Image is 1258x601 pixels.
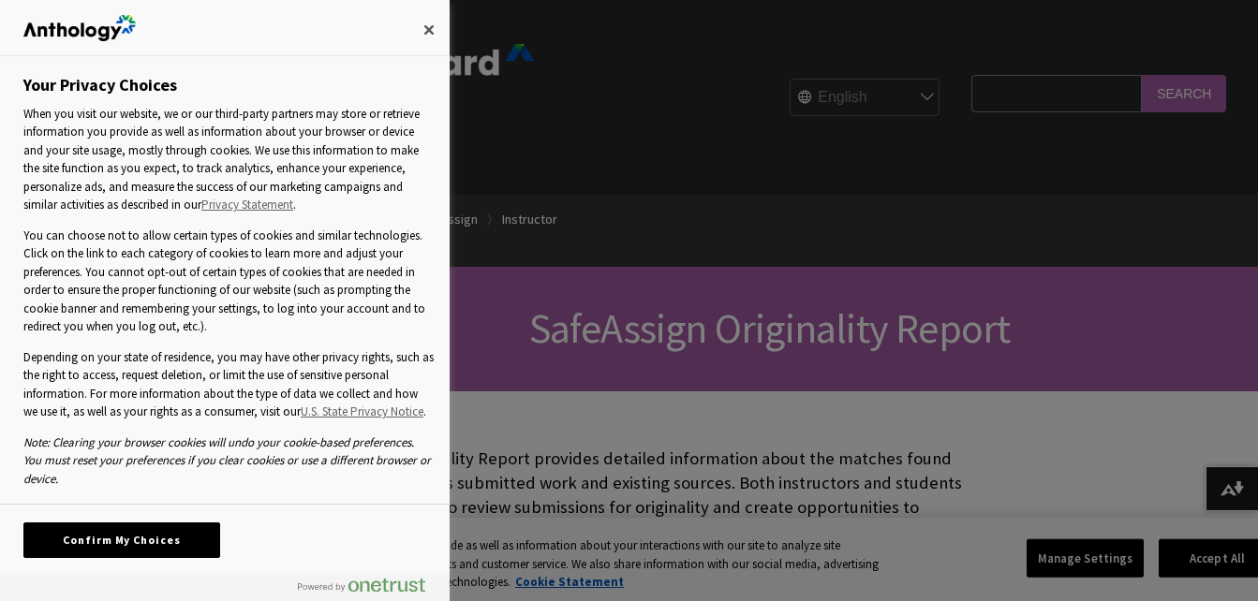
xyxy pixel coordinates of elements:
a: Privacy Statement [201,196,293,214]
h2: Your Privacy Choices [23,75,177,95]
p: Depending on your state of residence, you may have other privacy rights, such as the right to acc... [23,348,434,421]
p: When you visit our website, we or our third-party partners may store or retrieve information you ... [23,105,434,214]
em: Note: Clearing your browser cookies will undo your cookie-based preferences. You must reset your ... [23,434,431,487]
p: You can choose not to allow certain types of cookies and similar technologies. Click on the link ... [23,227,434,336]
button: Confirm My Choices [23,522,220,558]
button: Close [408,9,450,51]
img: Powered by OneTrust Opens in a new Tab [298,578,425,593]
img: Anthology Logo [23,15,136,41]
div: Anthology Logo [23,9,136,47]
a: U.S. State Privacy Notice [301,403,423,421]
a: Powered by OneTrust Opens in a new Tab [298,578,440,601]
